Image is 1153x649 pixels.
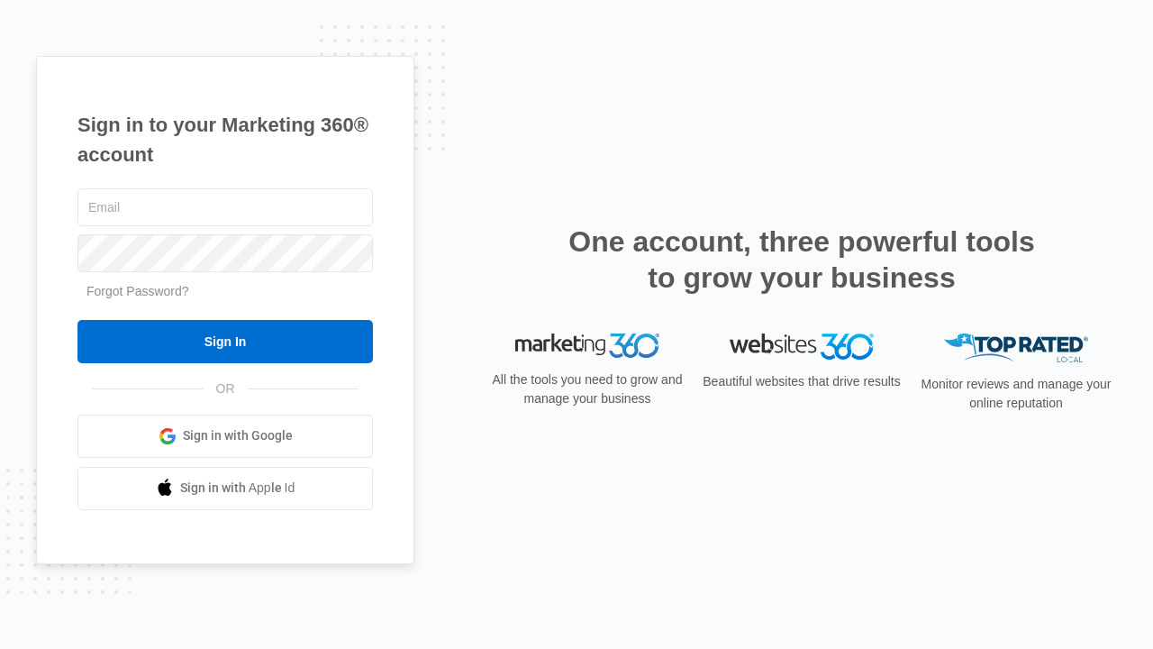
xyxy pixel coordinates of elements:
[944,334,1088,363] img: Top Rated Local
[77,188,373,226] input: Email
[77,415,373,458] a: Sign in with Google
[183,426,293,445] span: Sign in with Google
[563,224,1040,296] h2: One account, three powerful tools to grow your business
[486,370,688,408] p: All the tools you need to grow and manage your business
[515,334,659,359] img: Marketing 360
[204,379,248,398] span: OR
[915,375,1117,413] p: Monitor reviews and manage your online reputation
[701,372,903,391] p: Beautiful websites that drive results
[77,320,373,363] input: Sign In
[86,284,189,298] a: Forgot Password?
[180,479,295,498] span: Sign in with Apple Id
[77,467,373,510] a: Sign in with Apple Id
[730,334,874,360] img: Websites 360
[77,110,373,169] h1: Sign in to your Marketing 360® account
